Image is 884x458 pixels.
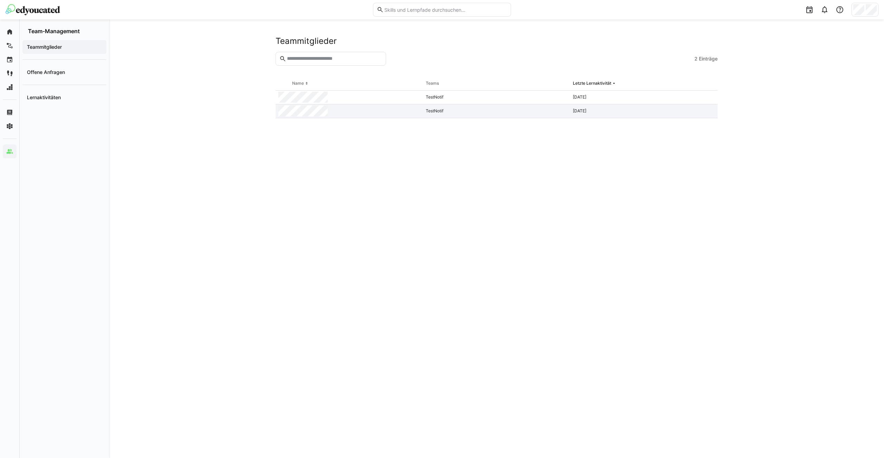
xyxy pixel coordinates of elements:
[699,55,718,62] span: Einträge
[694,55,698,62] span: 2
[292,81,304,86] div: Name
[573,94,586,100] span: [DATE]
[423,104,570,118] div: TestNotif
[573,108,586,113] span: [DATE]
[426,81,439,86] div: Teams
[423,91,570,104] div: TestNotif
[384,7,507,13] input: Skills und Lernpfade durchsuchen…
[573,81,611,86] div: Letzte Lernaktivität
[276,36,337,46] h2: Teammitglieder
